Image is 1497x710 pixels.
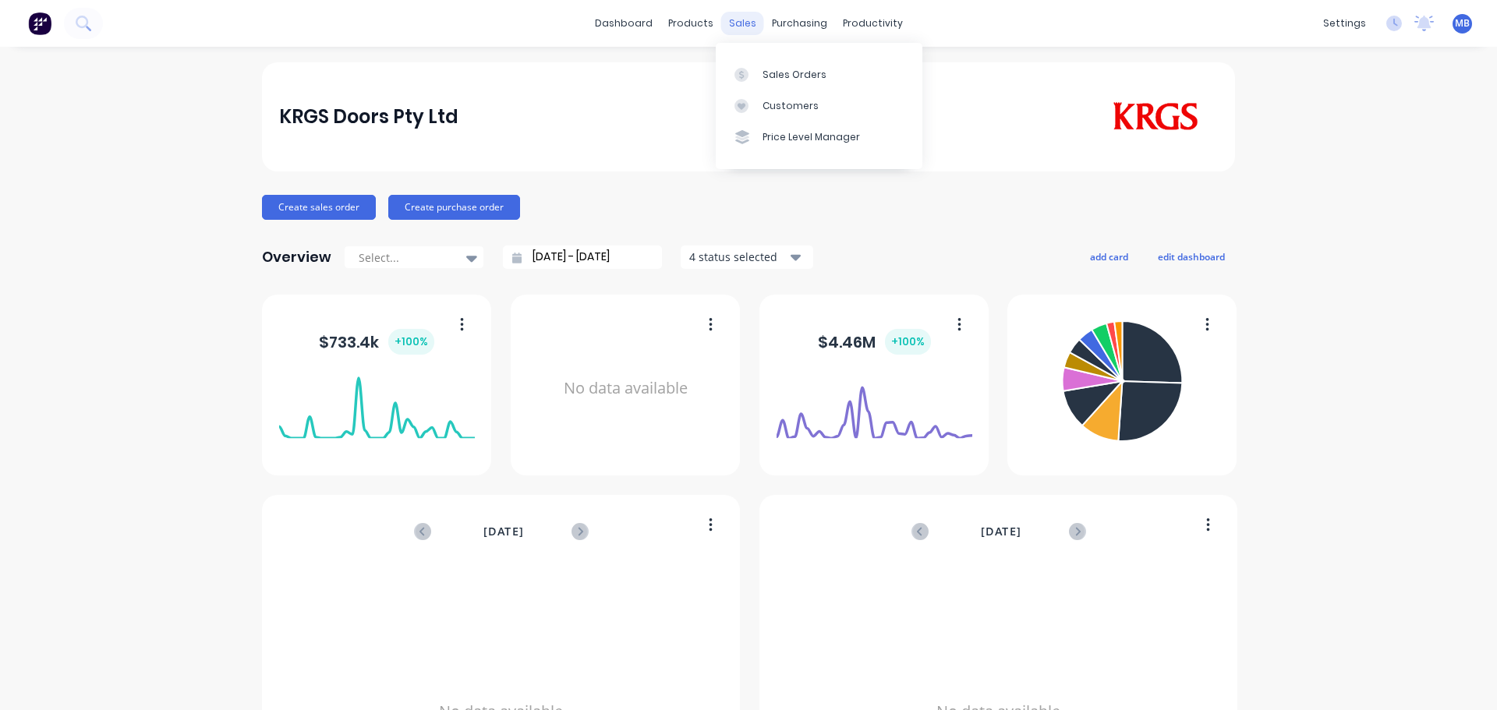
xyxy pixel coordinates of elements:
a: Sales Orders [716,58,922,90]
span: MB [1455,16,1470,30]
a: Price Level Manager [716,122,922,153]
div: purchasing [764,12,835,35]
div: + 100 % [388,329,434,355]
img: KRGS Doors Pty Ltd [1109,102,1201,132]
button: add card [1080,246,1138,267]
a: dashboard [587,12,660,35]
div: productivity [835,12,911,35]
button: Create purchase order [388,195,520,220]
a: Customers [716,90,922,122]
div: Overview [262,242,331,273]
img: Factory [28,12,51,35]
div: $ 733.4k [319,329,434,355]
div: 4 status selected [689,249,787,265]
div: sales [721,12,764,35]
div: Price Level Manager [763,130,860,144]
div: products [660,12,721,35]
button: 4 status selected [681,245,813,269]
span: [DATE] [981,523,1021,540]
button: Create sales order [262,195,376,220]
div: Customers [763,99,819,113]
div: settings [1315,12,1374,35]
div: + 100 % [885,329,931,355]
div: Sales Orders [763,68,826,82]
div: No data available [528,315,724,462]
button: edit dashboard [1148,246,1235,267]
div: KRGS Doors Pty Ltd [279,101,458,132]
span: [DATE] [483,523,524,540]
div: $ 4.46M [818,329,931,355]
